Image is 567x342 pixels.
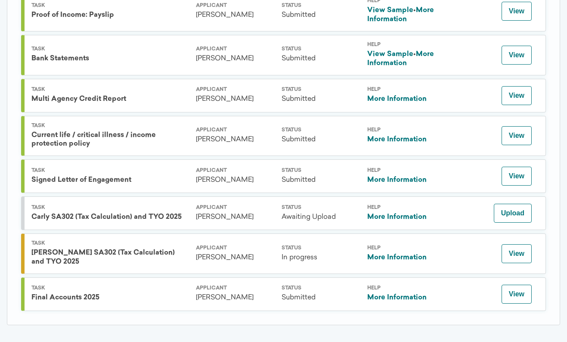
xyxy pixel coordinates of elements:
[196,213,275,222] div: [PERSON_NAME]
[367,7,413,14] a: View Sample
[31,3,189,8] div: Task
[196,168,275,173] div: Applicant
[196,11,275,20] div: [PERSON_NAME]
[367,136,427,143] a: More Information
[367,42,446,47] div: Help
[367,168,446,173] div: Help
[367,214,427,221] a: More Information
[282,168,360,173] div: Status
[282,87,360,92] div: Status
[502,46,532,65] button: View
[367,205,446,210] div: Help
[196,47,275,52] div: Applicant
[196,253,275,262] div: [PERSON_NAME]
[196,293,275,302] div: [PERSON_NAME]
[367,254,427,261] a: More Information
[31,213,189,222] div: Carly SA302 (Tax Calculation) and TYO 2025
[31,168,189,173] div: Task
[31,241,189,246] div: Task
[367,87,446,92] div: Help
[282,246,360,251] div: Status
[502,244,532,263] button: View
[367,51,413,58] a: View Sample
[367,127,446,133] div: Help
[196,54,275,63] div: [PERSON_NAME]
[196,3,275,8] div: Applicant
[31,95,189,104] div: Multi Agency Credit Report
[367,177,427,183] a: More Information
[196,286,275,291] div: Applicant
[31,47,189,52] div: Task
[282,47,360,52] div: Status
[196,87,275,92] div: Applicant
[31,205,189,210] div: Task
[282,11,360,20] div: Submitted
[31,249,189,267] div: [PERSON_NAME] SA302 (Tax Calculation) and TYO 2025
[367,50,446,68] div: •
[196,95,275,104] div: [PERSON_NAME]
[502,285,532,304] button: View
[282,205,360,210] div: Status
[31,123,189,128] div: Task
[282,95,360,104] div: Submitted
[502,167,532,186] button: View
[282,253,360,262] div: In progress
[502,2,532,21] button: View
[282,213,360,222] div: Awaiting Upload
[282,286,360,291] div: Status
[367,6,446,24] div: •
[282,127,360,133] div: Status
[367,294,427,301] a: More Information
[282,176,360,185] div: Submitted
[502,86,532,105] button: View
[31,176,189,185] div: Signed Letter of Engagement
[31,54,189,63] div: Bank Statements
[367,286,446,291] div: Help
[196,246,275,251] div: Applicant
[31,293,189,302] div: Final Accounts 2025
[196,205,275,210] div: Applicant
[282,54,360,63] div: Submitted
[31,286,189,291] div: Task
[282,293,360,302] div: Submitted
[367,51,434,67] a: More Information
[196,176,275,185] div: [PERSON_NAME]
[196,135,275,144] div: [PERSON_NAME]
[494,204,532,223] button: Upload
[282,3,360,8] div: Status
[196,127,275,133] div: Applicant
[282,135,360,144] div: Submitted
[31,11,189,20] div: Proof of Income: Payslip
[367,246,446,251] div: Help
[31,131,189,149] div: Current life / critical illness / income protection policy
[31,87,189,92] div: Task
[502,126,532,145] button: View
[367,96,427,103] a: More Information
